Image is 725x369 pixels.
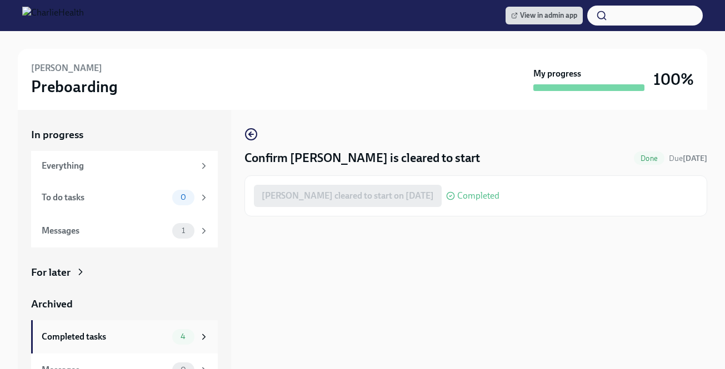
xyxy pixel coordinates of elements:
span: August 31st, 2025 08:00 [669,153,707,164]
h3: Preboarding [31,77,118,97]
span: Due [669,154,707,163]
div: Everything [42,160,194,172]
div: Completed tasks [42,331,168,343]
span: 0 [174,193,193,201]
a: Archived [31,297,218,311]
a: View in admin app [506,7,583,24]
a: For later [31,265,218,280]
a: Messages1 [31,214,218,247]
div: Messages [42,225,168,237]
h3: 100% [653,69,694,89]
h4: Confirm [PERSON_NAME] is cleared to start [244,150,480,166]
span: Completed [457,191,499,200]
div: For later [31,265,71,280]
a: Completed tasks4 [31,320,218,353]
a: Everything [31,151,218,181]
span: 1 [175,226,192,235]
a: To do tasks0 [31,181,218,214]
img: CharlieHealth [22,7,84,24]
h6: [PERSON_NAME] [31,62,102,74]
span: View in admin app [511,10,577,21]
a: In progress [31,128,218,142]
strong: [DATE] [683,154,707,163]
strong: My progress [533,68,581,80]
span: 4 [174,332,192,341]
div: To do tasks [42,191,168,204]
span: Done [634,154,664,163]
